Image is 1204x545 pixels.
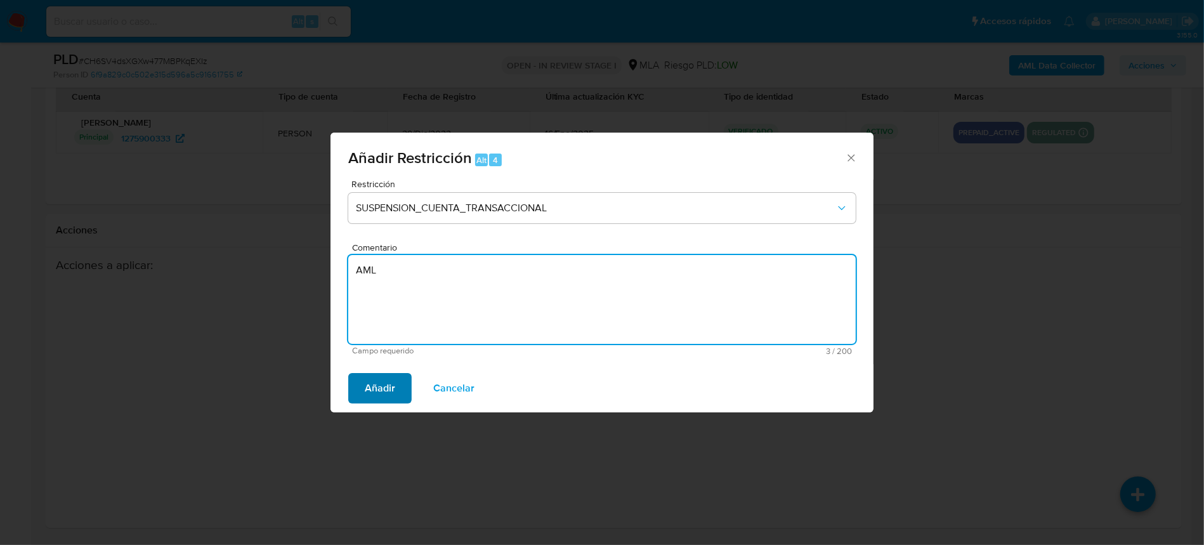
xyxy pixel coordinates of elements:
button: Añadir [348,373,412,404]
button: Restriction [348,193,856,223]
span: Añadir [365,374,395,402]
button: Cerrar ventana [845,152,856,163]
span: SUSPENSION_CUENTA_TRANSACCIONAL [356,202,835,214]
span: Cancelar [433,374,474,402]
span: Comentario [352,243,860,253]
span: Añadir Restricción [348,147,472,169]
span: Campo requerido [352,346,602,355]
span: Máximo 200 caracteres [602,347,852,355]
button: Cancelar [417,373,491,404]
textarea: AML [348,255,856,344]
span: Restricción [351,180,859,188]
span: Alt [476,154,487,166]
span: 4 [493,154,498,166]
